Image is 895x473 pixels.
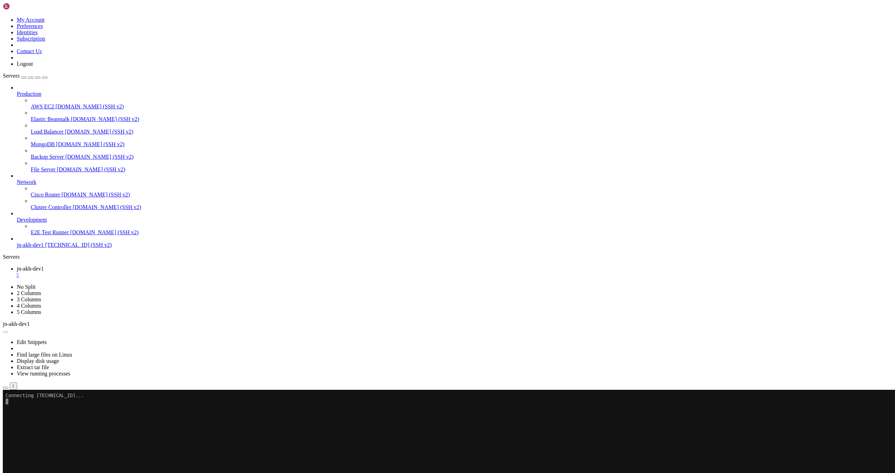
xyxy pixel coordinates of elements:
[31,192,60,198] span: Cisco Router
[17,236,892,248] li: jn-akh-dev1 [TECHNICAL_ID] (SSH v2)
[65,154,134,160] span: [DOMAIN_NAME] (SSH v2)
[3,3,804,9] x-row: Connecting [TECHNICAL_ID]...
[31,129,892,135] a: Load Balancer [DOMAIN_NAME] (SSH v2)
[17,17,45,23] a: My Account
[17,296,41,302] a: 3 Columns
[17,272,892,278] a: 
[17,179,36,185] span: Network
[17,290,41,296] a: 2 Columns
[17,91,892,97] a: Production
[17,242,892,248] a: jn-akh-dev1 [TECHNICAL_ID] (SSH v2)
[17,210,892,236] li: Development
[17,358,59,364] a: Display disk usage
[31,129,64,135] span: Load Balancer
[57,166,126,172] span: [DOMAIN_NAME] (SSH v2)
[56,103,124,109] span: [DOMAIN_NAME] (SSH v2)
[65,129,134,135] span: [DOMAIN_NAME] (SSH v2)
[70,229,139,235] span: [DOMAIN_NAME] (SSH v2)
[17,339,47,345] a: Edit Snippets
[71,116,139,122] span: [DOMAIN_NAME] (SSH v2)
[17,61,33,67] a: Logout
[17,29,38,35] a: Identities
[31,192,892,198] a: Cisco Router [DOMAIN_NAME] (SSH v2)
[17,309,41,315] a: 5 Columns
[31,116,892,122] a: Elastic Beanstalk [DOMAIN_NAME] (SSH v2)
[31,110,892,122] li: Elastic Beanstalk [DOMAIN_NAME] (SSH v2)
[3,321,30,327] span: jn-akh-dev1
[31,204,71,210] span: Cluster Controller
[17,266,44,272] span: jn-akh-dev1
[17,266,892,278] a: jn-akh-dev1
[10,382,17,390] button: 
[17,284,36,290] a: No Split
[31,97,892,110] li: AWS EC2 [DOMAIN_NAME] (SSH v2)
[31,166,892,173] a: File Server [DOMAIN_NAME] (SSH v2)
[31,229,892,236] a: E2E Test Runner [DOMAIN_NAME] (SSH v2)
[31,103,54,109] span: AWS EC2
[31,154,892,160] a: Backup Server [DOMAIN_NAME] (SSH v2)
[17,242,44,248] span: jn-akh-dev1
[31,135,892,148] li: MongoDB [DOMAIN_NAME] (SSH v2)
[17,36,45,42] a: Subscription
[17,352,72,358] a: Find large files on Linux
[17,85,892,173] li: Production
[45,242,112,248] span: [TECHNICAL_ID] (SSH v2)
[17,217,47,223] span: Development
[73,204,141,210] span: [DOMAIN_NAME] (SSH v2)
[31,229,69,235] span: E2E Test Runner
[13,384,14,389] div: 
[3,73,48,79] a: Servers
[17,371,70,377] a: View running processes
[31,154,64,160] span: Backup Server
[31,122,892,135] li: Load Balancer [DOMAIN_NAME] (SSH v2)
[31,116,70,122] span: Elastic Beanstalk
[17,364,49,370] a: Extract tar file
[17,48,42,54] a: Contact Us
[31,160,892,173] li: File Server [DOMAIN_NAME] (SSH v2)
[17,179,892,185] a: Network
[31,223,892,236] li: E2E Test Runner [DOMAIN_NAME] (SSH v2)
[3,9,6,15] div: (0, 1)
[31,185,892,198] li: Cisco Router [DOMAIN_NAME] (SSH v2)
[3,73,20,79] span: Servers
[31,141,55,147] span: MongoDB
[17,303,41,309] a: 4 Columns
[3,254,892,260] div: Servers
[17,91,41,97] span: Production
[31,103,892,110] a: AWS EC2 [DOMAIN_NAME] (SSH v2)
[31,141,892,148] a: MongoDB [DOMAIN_NAME] (SSH v2)
[17,173,892,210] li: Network
[31,148,892,160] li: Backup Server [DOMAIN_NAME] (SSH v2)
[17,23,43,29] a: Preferences
[3,3,43,10] img: Shellngn
[62,192,130,198] span: [DOMAIN_NAME] (SSH v2)
[31,204,892,210] a: Cluster Controller [DOMAIN_NAME] (SSH v2)
[17,217,892,223] a: Development
[56,141,124,147] span: [DOMAIN_NAME] (SSH v2)
[31,166,56,172] span: File Server
[31,198,892,210] li: Cluster Controller [DOMAIN_NAME] (SSH v2)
